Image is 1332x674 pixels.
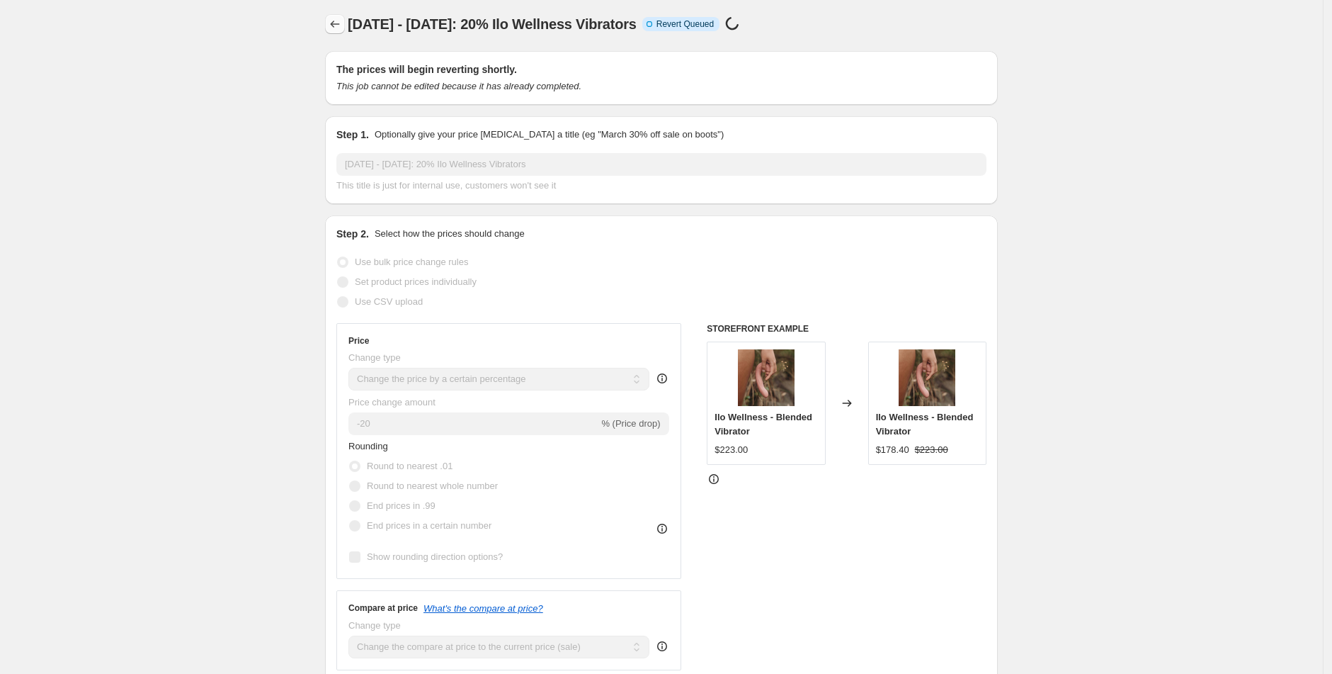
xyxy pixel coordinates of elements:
span: Show rounding direction options? [367,551,503,562]
p: Optionally give your price [MEDICAL_DATA] a title (eg "March 30% off sale on boots") [375,128,724,142]
span: Price change amount [348,397,436,408]
h6: STOREFRONT EXAMPLE [707,323,986,335]
span: Change type [348,352,401,363]
h2: Step 2. [336,227,369,241]
p: Select how the prices should change [375,227,525,241]
h2: The prices will begin reverting shortly. [336,62,986,77]
span: Use CSV upload [355,296,423,307]
span: End prices in .99 [367,500,436,511]
img: Go-For-Zero-My-Ilo-Blended-Vibrator_80x.png [738,349,795,406]
h3: Price [348,335,369,347]
span: Change type [348,620,401,631]
span: Ilo Wellness - Blended Vibrator [876,412,974,437]
span: Round to nearest whole number [367,481,498,491]
img: Go-For-Zero-My-Ilo-Blended-Vibrator_80x.png [899,349,955,406]
button: Price change jobs [325,14,345,34]
strike: $223.00 [915,443,948,457]
div: help [655,639,669,653]
h2: Step 1. [336,128,369,142]
div: $223.00 [715,443,748,457]
span: [DATE] - [DATE]: 20% Ilo Wellness Vibrators [348,16,637,32]
span: Ilo Wellness - Blended Vibrator [715,412,812,437]
h3: Compare at price [348,602,418,614]
span: Rounding [348,441,388,451]
span: Use bulk price change rules [355,257,468,267]
span: Set product prices individually [355,276,477,287]
span: This title is just for internal use, customers won't see it [336,180,556,191]
i: This job cannot be edited because it has already completed. [336,81,581,91]
input: 30% off holiday sale [336,153,986,176]
input: -15 [348,412,598,435]
span: End prices in a certain number [367,520,491,531]
span: Revert Queued [656,18,714,30]
span: % (Price drop) [601,418,660,429]
button: What's the compare at price? [423,603,543,614]
div: $178.40 [876,443,909,457]
span: Round to nearest .01 [367,461,452,471]
div: help [655,371,669,386]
